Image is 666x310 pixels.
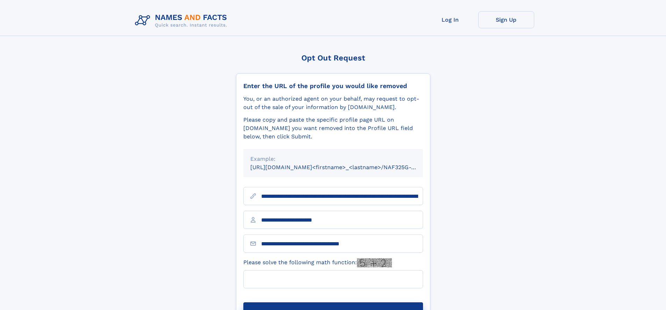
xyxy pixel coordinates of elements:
img: Logo Names and Facts [132,11,233,30]
div: You, or an authorized agent on your behalf, may request to opt-out of the sale of your informatio... [243,95,423,111]
div: Example: [250,155,416,163]
div: Opt Out Request [236,53,430,62]
div: Please copy and paste the specific profile page URL on [DOMAIN_NAME] you want removed into the Pr... [243,116,423,141]
a: Log In [422,11,478,28]
label: Please solve the following math function: [243,258,392,267]
div: Enter the URL of the profile you would like removed [243,82,423,90]
a: Sign Up [478,11,534,28]
small: [URL][DOMAIN_NAME]<firstname>_<lastname>/NAF325G-xxxxxxxx [250,164,436,171]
